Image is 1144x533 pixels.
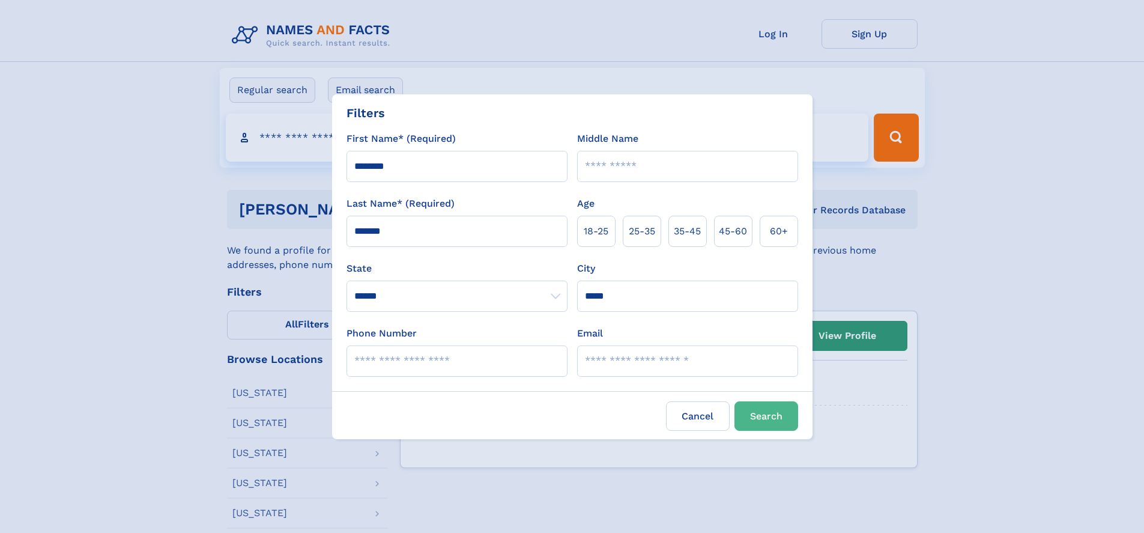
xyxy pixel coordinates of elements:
[584,224,608,239] span: 18‑25
[347,261,567,276] label: State
[577,326,603,341] label: Email
[347,132,456,146] label: First Name* (Required)
[577,132,638,146] label: Middle Name
[577,196,595,211] label: Age
[347,104,385,122] div: Filters
[577,261,595,276] label: City
[719,224,747,239] span: 45‑60
[666,401,730,431] label: Cancel
[347,196,455,211] label: Last Name* (Required)
[674,224,701,239] span: 35‑45
[770,224,788,239] span: 60+
[347,326,417,341] label: Phone Number
[734,401,798,431] button: Search
[629,224,655,239] span: 25‑35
